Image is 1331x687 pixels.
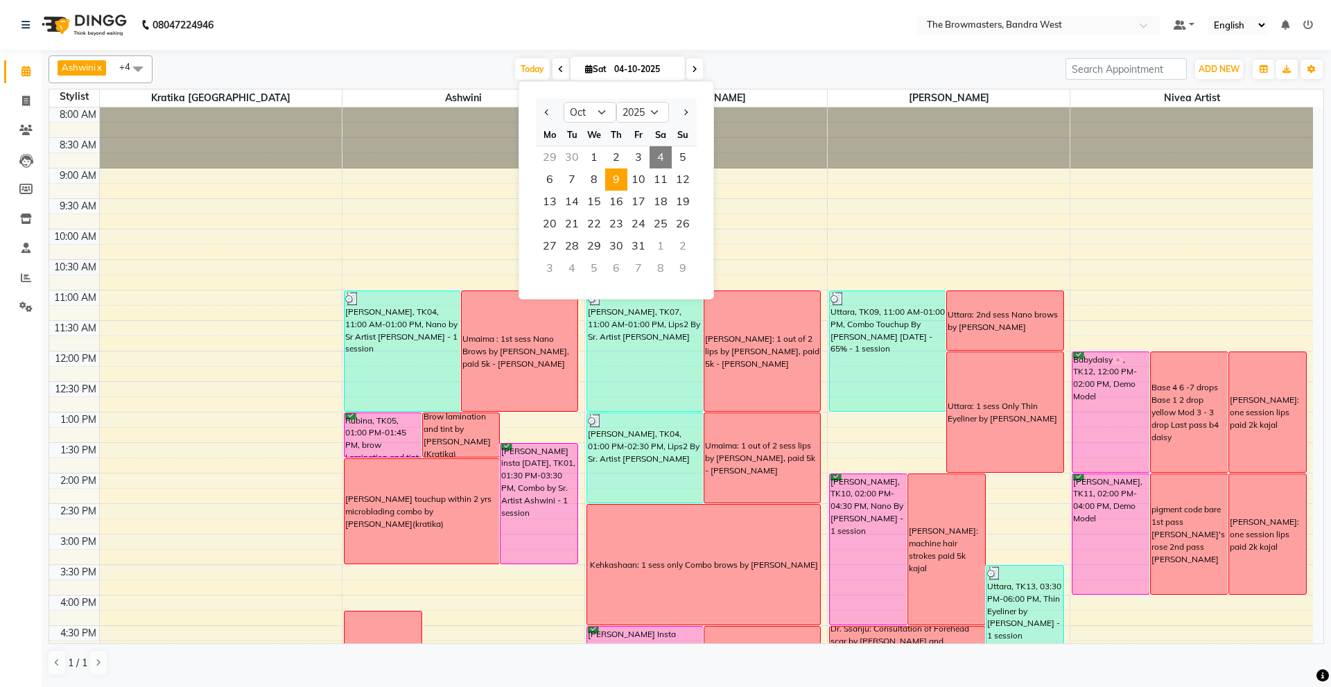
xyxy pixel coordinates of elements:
[58,412,99,427] div: 1:00 PM
[35,6,130,44] img: logo
[616,102,669,123] select: Select year
[561,235,583,257] span: 28
[627,191,650,213] span: 17
[627,235,650,257] div: Friday, October 31, 2025
[605,235,627,257] div: Thursday, October 30, 2025
[539,213,561,235] div: Monday, October 20, 2025
[62,62,96,73] span: Ashwini
[679,101,691,123] button: Next month
[627,213,650,235] div: Friday, October 24, 2025
[58,565,99,580] div: 3:30 PM
[561,146,583,168] div: Tuesday, September 30, 2025
[1065,58,1187,80] input: Search Appointment
[605,257,627,279] div: Thursday, November 6, 2025
[58,473,99,488] div: 2:00 PM
[342,89,584,107] span: Ashwini
[561,213,583,235] span: 21
[672,257,694,279] div: Sunday, November 9, 2025
[830,623,984,660] div: Dr. Ssanju: Consultation of Forehead scar by [PERSON_NAME] and [PERSON_NAME]
[583,235,605,257] span: 29
[1230,394,1305,431] div: [PERSON_NAME]: one session lips paid 2k kajal
[650,123,672,146] div: Sa
[830,474,907,625] div: [PERSON_NAME], TK10, 02:00 PM-04:30 PM, Nano By [PERSON_NAME] - 1 session
[1199,64,1239,74] span: ADD NEW
[539,257,561,279] div: Monday, November 3, 2025
[650,235,672,257] div: Saturday, November 1, 2025
[561,191,583,213] span: 14
[627,235,650,257] span: 31
[909,525,984,574] div: [PERSON_NAME]: machine hair strokes paid 5k kajal
[582,64,610,74] span: Sat
[561,168,583,191] div: Tuesday, October 7, 2025
[68,656,87,670] span: 1 / 1
[564,102,616,123] select: Select month
[52,382,99,397] div: 12:30 PM
[672,213,694,235] div: Sunday, October 26, 2025
[650,213,672,235] span: 25
[501,444,577,564] div: [PERSON_NAME] insta [DATE], TK01, 01:30 PM-03:30 PM, Combo by Sr. Artist Ashwini - 1 session
[1070,89,1313,107] span: Nivea Artist
[345,493,499,530] div: [PERSON_NAME] touchup within 2 yrs microblading combo by [PERSON_NAME](kratika)
[650,257,672,279] div: Saturday, November 8, 2025
[672,235,694,257] div: Sunday, November 2, 2025
[627,146,650,168] div: Friday, October 3, 2025
[539,235,561,257] div: Monday, October 27, 2025
[539,235,561,257] span: 27
[539,213,561,235] span: 20
[561,123,583,146] div: Tu
[650,146,672,168] div: Saturday, October 4, 2025
[828,89,1070,107] span: [PERSON_NAME]
[561,191,583,213] div: Tuesday, October 14, 2025
[605,213,627,235] span: 23
[119,61,141,72] span: +4
[605,191,627,213] span: 16
[51,321,99,336] div: 11:30 AM
[539,191,561,213] div: Monday, October 13, 2025
[705,333,819,370] div: [PERSON_NAME]: 1 out of 2 lips by [PERSON_NAME], paid 5k - [PERSON_NAME]
[424,410,499,460] div: Brow lamination and tint by [PERSON_NAME] (Kratika)
[627,146,650,168] span: 3
[605,235,627,257] span: 30
[583,168,605,191] span: 8
[462,333,577,370] div: Umaima : 1st sess Nano Brows by [PERSON_NAME], paid 5k - [PERSON_NAME]
[590,559,818,571] div: Kehkashaan: 1 sess only Combo brows by [PERSON_NAME]
[539,191,561,213] span: 13
[58,443,99,458] div: 1:30 PM
[672,123,694,146] div: Su
[627,168,650,191] div: Friday, October 10, 2025
[948,308,1062,333] div: Uttara: 2nd sess Nano brows by [PERSON_NAME]
[1072,352,1149,472] div: Babydaisy🌸, TK12, 12:00 PM-02:00 PM, Demo Model
[561,235,583,257] div: Tuesday, October 28, 2025
[587,413,703,503] div: [PERSON_NAME], TK04, 01:00 PM-02:30 PM, Lips2 By Sr. Artist [PERSON_NAME]
[58,595,99,610] div: 4:00 PM
[58,626,99,641] div: 4:30 PM
[57,138,99,153] div: 8:30 AM
[830,291,946,411] div: Uttara, TK09, 11:00 AM-01:00 PM, Combo Touchup By [PERSON_NAME] [DATE] - 65% - 1 session
[672,213,694,235] span: 26
[627,257,650,279] div: Friday, November 7, 2025
[57,107,99,122] div: 8:00 AM
[583,257,605,279] div: Wednesday, November 5, 2025
[539,123,561,146] div: Mo
[52,351,99,366] div: 12:00 PM
[650,146,672,168] span: 4
[650,191,672,213] span: 18
[627,191,650,213] div: Friday, October 17, 2025
[1195,60,1243,79] button: ADD NEW
[539,168,561,191] div: Monday, October 6, 2025
[672,168,694,191] div: Sunday, October 12, 2025
[57,168,99,183] div: 9:00 AM
[1072,474,1149,594] div: [PERSON_NAME], TK11, 02:00 PM-04:00 PM, Demo Model
[345,413,421,457] div: Rubina, TK05, 01:00 PM-01:45 PM, brow Lamination and tint
[1230,516,1305,553] div: [PERSON_NAME]: one session lips paid 2k kajal
[605,168,627,191] div: Thursday, October 9, 2025
[561,257,583,279] div: Tuesday, November 4, 2025
[610,59,679,80] input: 2025-10-04
[1151,381,1227,443] div: Base 4 6 -7 drops Base 1 2 drop yellow Mod 3 - 3 drop Last pass b4 daisy
[57,199,99,214] div: 9:30 AM
[539,146,561,168] div: Monday, September 29, 2025
[583,235,605,257] div: Wednesday, October 29, 2025
[561,213,583,235] div: Tuesday, October 21, 2025
[672,168,694,191] span: 12
[583,191,605,213] span: 15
